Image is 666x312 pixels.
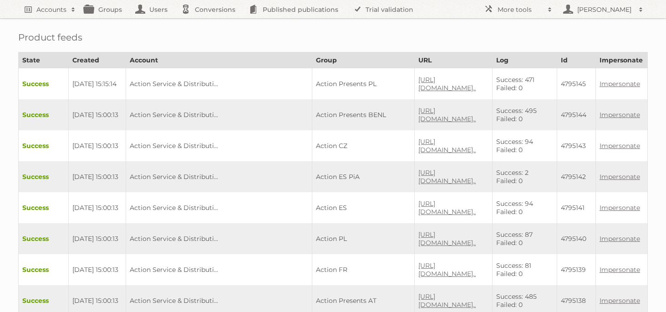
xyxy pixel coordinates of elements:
[492,52,557,68] th: Log
[72,204,118,212] span: [DATE] 15:00:13
[492,161,557,192] td: Success: 2 Failed: 0
[557,68,595,100] td: 4795145
[72,266,118,274] span: [DATE] 15:00:13
[312,99,415,130] td: Action Presents BENL
[19,68,69,100] td: Success
[557,192,595,223] td: 4795141
[18,32,648,43] h1: Product feeds
[19,52,69,68] th: State
[19,192,69,223] td: Success
[557,254,595,285] td: 4795139
[492,254,557,285] td: Success: 81 Failed: 0
[72,173,118,181] span: [DATE] 15:00:13
[126,68,312,100] td: Action Service & Distributi...
[72,297,118,305] span: [DATE] 15:00:13
[312,68,415,100] td: Action Presents PL
[415,52,492,68] th: URL
[418,292,476,309] a: [URL][DOMAIN_NAME]..
[72,111,118,119] span: [DATE] 15:00:13
[600,173,640,181] a: Impersonate
[575,5,634,14] h2: [PERSON_NAME]
[418,138,476,154] a: [URL][DOMAIN_NAME]..
[600,235,640,243] a: Impersonate
[19,254,69,285] td: Success
[600,266,640,274] a: Impersonate
[19,130,69,161] td: Success
[600,297,640,305] a: Impersonate
[19,161,69,192] td: Success
[126,130,312,161] td: Action Service & Distributi...
[312,223,415,254] td: Action PL
[126,52,312,68] th: Account
[557,130,595,161] td: 4795143
[72,235,118,243] span: [DATE] 15:00:13
[492,130,557,161] td: Success: 94 Failed: 0
[418,261,476,278] a: [URL][DOMAIN_NAME]..
[72,80,117,88] span: [DATE] 15:15:14
[19,99,69,130] td: Success
[492,223,557,254] td: Success: 87 Failed: 0
[312,130,415,161] td: Action CZ
[126,223,312,254] td: Action Service & Distributi...
[69,52,126,68] th: Created
[19,223,69,254] td: Success
[126,161,312,192] td: Action Service & Distributi...
[600,204,640,212] a: Impersonate
[600,80,640,88] a: Impersonate
[72,142,118,150] span: [DATE] 15:00:13
[418,107,476,123] a: [URL][DOMAIN_NAME]..
[126,99,312,130] td: Action Service & Distributi...
[36,5,66,14] h2: Accounts
[418,169,476,185] a: [URL][DOMAIN_NAME]..
[312,52,415,68] th: Group
[557,99,595,130] td: 4795144
[312,161,415,192] td: Action ES PiA
[418,199,476,216] a: [URL][DOMAIN_NAME]..
[600,142,640,150] a: Impersonate
[418,230,476,247] a: [URL][DOMAIN_NAME]..
[312,254,415,285] td: Action FR
[595,52,647,68] th: Impersonate
[126,192,312,223] td: Action Service & Distributi...
[126,254,312,285] td: Action Service & Distributi...
[418,76,476,92] a: [URL][DOMAIN_NAME]..
[557,223,595,254] td: 4795140
[600,111,640,119] a: Impersonate
[492,192,557,223] td: Success: 94 Failed: 0
[561,56,568,64] span: translation missing: en.backend.reports.product_feeds.heading.ID
[498,5,543,14] h2: More tools
[557,161,595,192] td: 4795142
[492,68,557,100] td: Success: 471 Failed: 0
[492,99,557,130] td: Success: 495 Failed: 0
[312,192,415,223] td: Action ES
